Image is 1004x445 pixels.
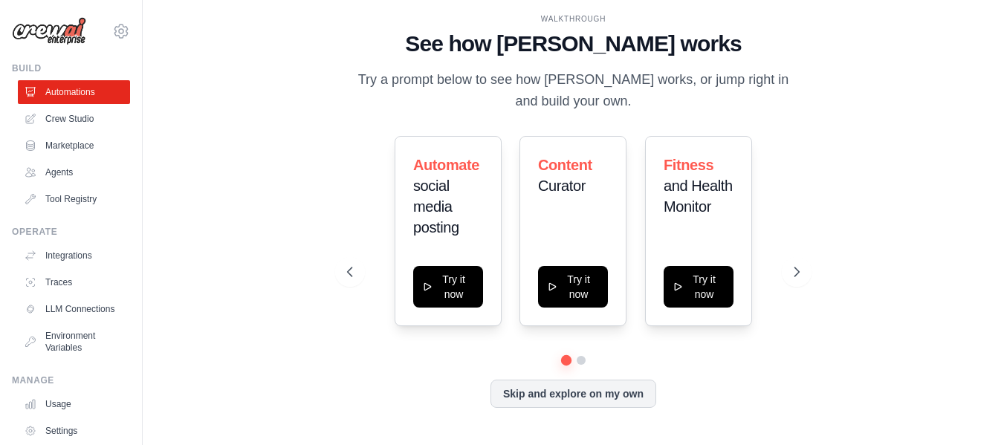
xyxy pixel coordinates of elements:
[12,226,130,238] div: Operate
[490,380,656,408] button: Skip and explore on my own
[347,30,800,57] h1: See how [PERSON_NAME] works
[18,297,130,321] a: LLM Connections
[18,270,130,294] a: Traces
[18,80,130,104] a: Automations
[413,178,459,236] span: social media posting
[347,69,800,113] p: Try a prompt below to see how [PERSON_NAME] works, or jump right in and build your own.
[413,266,483,308] button: Try it now
[18,160,130,184] a: Agents
[538,266,608,308] button: Try it now
[18,134,130,157] a: Marketplace
[12,17,86,45] img: Logo
[538,157,592,173] span: Content
[664,178,733,215] span: and Health Monitor
[18,392,130,416] a: Usage
[18,324,130,360] a: Environment Variables
[18,187,130,211] a: Tool Registry
[664,266,733,308] button: Try it now
[413,157,479,173] span: Automate
[664,157,713,173] span: Fitness
[18,419,130,443] a: Settings
[18,107,130,131] a: Crew Studio
[347,13,800,25] div: WALKTHROUGH
[12,62,130,74] div: Build
[18,244,130,267] a: Integrations
[12,374,130,386] div: Manage
[538,178,586,194] span: Curator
